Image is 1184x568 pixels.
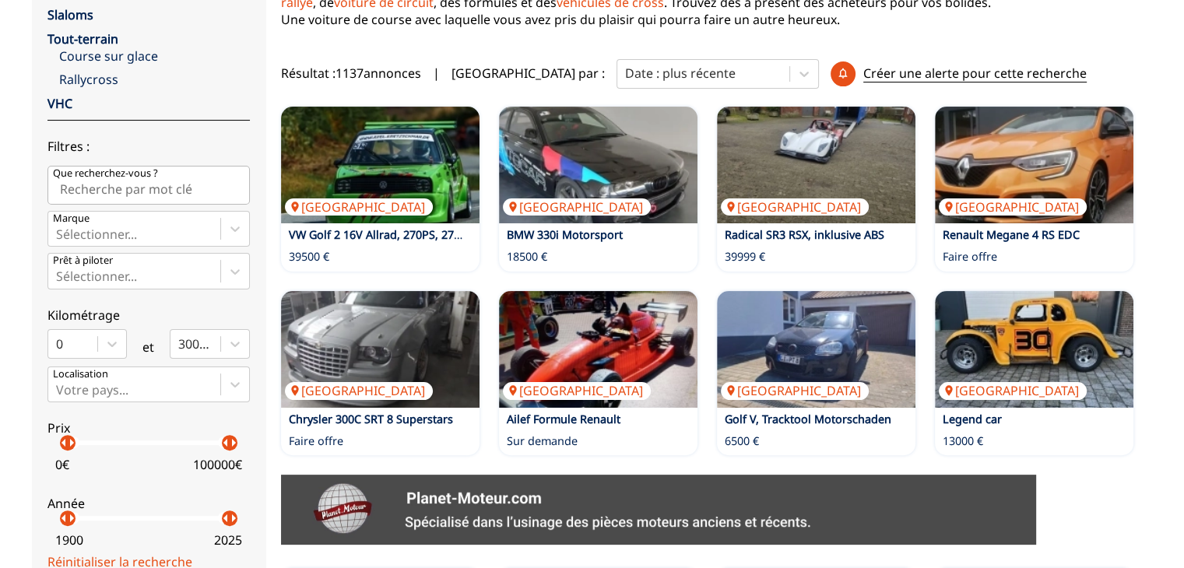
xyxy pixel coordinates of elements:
p: 2025 [214,531,242,549]
p: Localisation [53,367,108,381]
p: Faire offre [943,249,997,265]
input: 300000 [178,337,181,351]
img: VW Golf 2 16V Allrad, 270PS, 275NM, Gruppe H, E1 [281,107,480,223]
p: Prêt à piloter [53,254,113,268]
a: Legend car[GEOGRAPHIC_DATA] [935,291,1133,408]
p: Que recherchez-vous ? [53,167,158,181]
p: [GEOGRAPHIC_DATA] [939,198,1087,216]
p: [GEOGRAPHIC_DATA] par : [451,65,605,82]
p: Filtres : [47,138,250,155]
img: BMW 330i Motorsport [499,107,697,223]
p: 39500 € [289,249,329,265]
p: arrow_right [62,509,81,528]
p: Créer une alerte pour cette recherche [863,65,1087,82]
img: Renault Megane 4 RS EDC [935,107,1133,223]
a: Rallycross [59,71,250,88]
img: Radical SR3 RSX, inklusive ABS [717,107,915,223]
span: Résultat : 1137 annonces [281,65,421,82]
p: 18500 € [507,249,547,265]
p: arrow_left [216,433,235,452]
a: Chrysler 300C SRT 8 Superstars [289,412,453,426]
p: [GEOGRAPHIC_DATA] [721,198,869,216]
span: | [433,65,440,82]
p: 100000 € [193,456,242,473]
p: arrow_left [54,433,73,452]
a: Ailef Formule Renault [507,412,620,426]
p: Marque [53,212,90,226]
p: et [142,338,154,356]
p: [GEOGRAPHIC_DATA] [503,198,651,216]
p: arrow_right [62,433,81,452]
img: Chrysler 300C SRT 8 Superstars [281,291,480,408]
a: BMW 330i Motorsport[GEOGRAPHIC_DATA] [499,107,697,223]
input: 0 [56,337,59,351]
a: Ailef Formule Renault[GEOGRAPHIC_DATA] [499,291,697,408]
p: Kilométrage [47,307,250,324]
p: arrow_right [224,509,243,528]
p: Sur demande [507,433,578,449]
input: Prêt à piloterSélectionner... [56,269,59,283]
a: Radical SR3 RSX, inklusive ABS [725,227,884,242]
a: Golf V, Tracktool Motorschaden[GEOGRAPHIC_DATA] [717,291,915,408]
a: VW Golf 2 16V Allrad, 270PS, 275NM, Gruppe H, E1[GEOGRAPHIC_DATA] [281,107,480,223]
p: [GEOGRAPHIC_DATA] [285,382,433,399]
a: Legend car [943,412,1002,426]
p: [GEOGRAPHIC_DATA] [721,382,869,399]
p: arrow_left [216,509,235,528]
a: Chrysler 300C SRT 8 Superstars[GEOGRAPHIC_DATA] [281,291,480,408]
a: BMW 330i Motorsport [507,227,623,242]
p: 0 € [55,456,69,473]
a: Slaloms [47,6,93,23]
a: Golf V, Tracktool Motorschaden [725,412,891,426]
a: VW Golf 2 16V Allrad, 270PS, 275NM, Gruppe H, E1 [289,227,555,242]
a: VHC [47,95,72,112]
p: Année [47,495,250,512]
input: MarqueSélectionner... [56,227,59,241]
a: Tout-terrain [47,30,118,47]
p: 39999 € [725,249,765,265]
p: arrow_right [224,433,243,452]
p: [GEOGRAPHIC_DATA] [503,382,651,399]
input: Votre pays... [56,383,59,397]
a: Radical SR3 RSX, inklusive ABS[GEOGRAPHIC_DATA] [717,107,915,223]
p: [GEOGRAPHIC_DATA] [939,382,1087,399]
input: Que recherchez-vous ? [47,166,250,205]
a: Renault Megane 4 RS EDC [943,227,1080,242]
img: Legend car [935,291,1133,408]
p: 1900 [55,531,83,549]
p: arrow_left [54,509,73,528]
a: Course sur glace [59,47,250,65]
p: Faire offre [289,433,343,449]
p: [GEOGRAPHIC_DATA] [285,198,433,216]
a: Renault Megane 4 RS EDC[GEOGRAPHIC_DATA] [935,107,1133,223]
img: Golf V, Tracktool Motorschaden [717,291,915,408]
p: 13000 € [943,433,983,449]
img: Ailef Formule Renault [499,291,697,408]
p: 6500 € [725,433,759,449]
p: Prix [47,419,250,437]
